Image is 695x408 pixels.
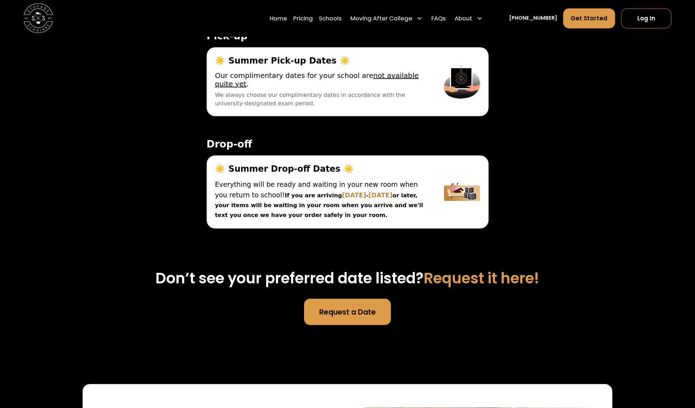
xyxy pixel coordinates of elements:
span: [DATE] [368,191,393,199]
u: not available quite yet [215,71,419,88]
div: Moving After College [347,8,425,29]
img: Pickup Image [444,56,480,108]
div: Moving After College [350,14,412,23]
div: About [455,14,472,23]
span: Drop-off [207,139,489,150]
a: Pricing [293,8,313,29]
img: Delivery Image [444,164,480,220]
span: Everything will be ready and waiting in your new room when you return to school! [215,180,418,199]
span: Our complimentary dates for your school are . [215,71,427,88]
span: We always choose our complimentary dates in accordance with the university-designated exam period. [215,91,427,108]
a: Request a Date [304,299,391,325]
a: Home [270,8,287,29]
span: ☀️ Summer Drop-off Dates ☀️ [215,164,427,174]
a: Log In [621,8,671,28]
a: Schools [319,8,342,29]
span: ☀️ Summer Pick-up Dates ☀️ [215,56,427,66]
span: Request it here! [424,268,540,289]
img: Storage Scholars main logo [24,4,53,33]
span: [DATE] [342,191,366,199]
a: [PHONE_NUMBER] [509,14,557,22]
a: Get Started [563,8,616,28]
h3: Don’t see your preferred date listed? [83,270,612,287]
div: If you are arriving - or later, your items will be waiting in your room when you arrive and we'll... [215,179,427,220]
a: FAQs [431,8,446,29]
div: About [452,8,485,29]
